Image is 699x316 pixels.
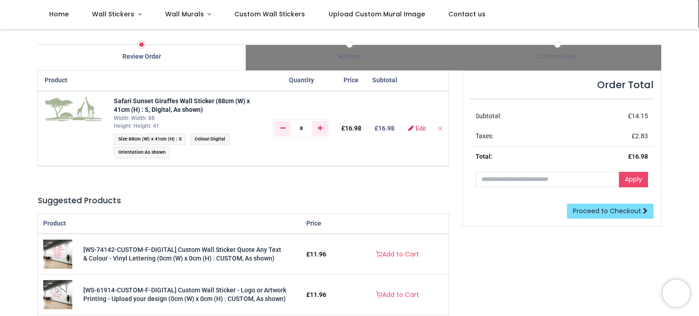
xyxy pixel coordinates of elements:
[114,147,170,158] span: :
[306,291,326,298] span: £
[118,136,127,142] span: Size
[310,291,326,298] span: 11.96
[573,206,641,216] span: Proceed to Checkout
[370,247,425,262] a: Add to Cart
[246,52,454,61] div: Address
[378,125,395,132] span: 16.98
[114,115,155,121] span: Width: Width: 88
[38,195,449,206] h5: Suggested Products
[43,280,72,309] img: [WS-61914-CUSTOM-F-DIGITAL] Custom Wall Sticker - Logo or Artwork Printing - Upload your design (...
[145,149,166,155] span: As shown
[301,214,346,234] th: Price
[370,287,425,303] a: Add to Cart
[628,153,648,160] strong: £
[43,240,72,269] img: [WS-74142-CUSTOM-F-DIGITAL] Custom Wall Sticker Quote Any Text & Colour - Vinyl Lettering (0cm (W...
[310,251,326,258] span: 11.96
[341,125,361,132] span: £
[632,153,648,160] span: 16.98
[635,132,648,140] span: 2.83
[165,10,204,19] span: Wall Murals
[45,97,103,122] img: VwaMjQAAAAZJREFUAwCj88lUKADp5gAAAABJRU5ErkJggg==
[114,123,159,129] span: Height: Height: 41
[274,121,291,135] a: Remove one
[437,125,443,132] a: Remove from cart
[234,10,305,19] span: Custom Wall Stickers
[408,125,426,131] a: Edit
[92,10,134,19] span: Wall Stickers
[211,136,225,142] span: Digital
[38,70,108,91] th: Product
[567,204,653,219] a: Proceed to Checkout
[191,134,230,145] span: :
[632,112,648,120] span: 14.15
[476,153,492,160] strong: Total:
[470,126,569,146] td: Taxes:
[114,97,250,114] a: Safari Sunset Giraffes Wall Sticker (88cm (W) x 41cm (H) : S, Digital, As shown)
[306,251,326,258] span: £
[49,10,69,19] span: Home
[289,76,314,84] span: Quantity
[336,70,367,91] th: Price
[415,125,426,131] span: Edit
[367,70,403,91] th: Subtotal
[129,136,182,142] span: 88cm (W) x 41cm (H) : S
[375,125,395,132] b: £
[312,121,329,135] a: Add one
[38,214,301,234] th: Product
[345,125,361,132] span: 16.98
[619,172,648,187] a: Apply
[470,106,569,126] td: Subtotal:
[43,291,72,298] a: [WS-61914-CUSTOM-F-DIGITAL] Custom Wall Sticker - Logo or Artwork Printing - Upload your design (...
[453,52,661,61] div: Confirm Order
[628,112,648,120] span: £
[118,149,143,155] span: Orientation
[329,10,425,19] span: Upload Custom Mural Image
[114,134,186,145] span: :
[663,280,690,307] iframe: Brevo live chat
[83,286,286,303] a: [WS-61914-CUSTOM-F-DIGITAL] Custom Wall Sticker - Logo or Artwork Printing - Upload your design (...
[632,132,648,140] span: £
[448,10,486,19] span: Contact us
[43,250,72,257] a: [WS-74142-CUSTOM-F-DIGITAL] Custom Wall Sticker Quote Any Text & Colour - Vinyl Lettering (0cm (W...
[38,52,246,61] div: Review Order
[195,136,209,142] span: Colour
[83,246,281,262] a: [WS-74142-CUSTOM-F-DIGITAL] Custom Wall Sticker Quote Any Text & Colour - Vinyl Lettering (0cm (W...
[470,78,653,91] h4: Order Total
